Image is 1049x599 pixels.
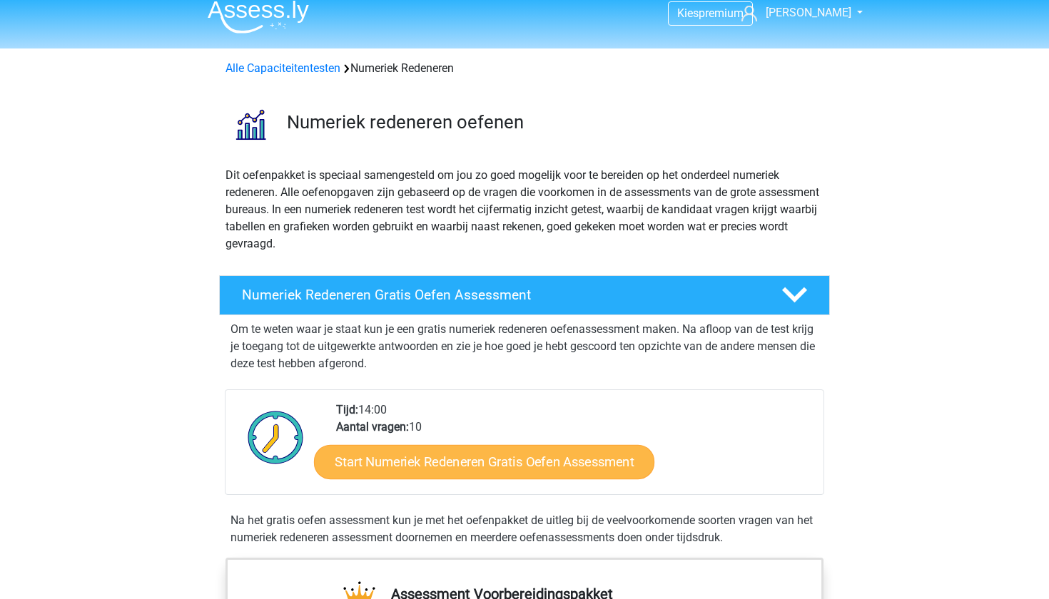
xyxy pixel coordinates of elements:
[766,6,851,19] span: [PERSON_NAME]
[225,61,340,75] a: Alle Capaciteitentesten
[225,167,824,252] p: Dit oefenpakket is speciaal samengesteld om jou zo goed mogelijk voor te bereiden op het onderdee...
[213,275,836,315] a: Numeriek Redeneren Gratis Oefen Assessment
[230,321,819,372] p: Om te weten waar je staat kun je een gratis numeriek redeneren oefenassessment maken. Na afloop v...
[669,4,752,23] a: Kiespremium
[736,4,853,21] a: [PERSON_NAME]
[240,401,312,473] img: Klok
[220,94,280,155] img: numeriek redeneren
[677,6,699,20] span: Kies
[225,512,824,546] div: Na het gratis oefen assessment kun je met het oefenpakket de uitleg bij de veelvoorkomende soorte...
[287,111,819,133] h3: Numeriek redeneren oefenen
[220,60,829,77] div: Numeriek Redeneren
[314,444,654,478] a: Start Numeriek Redeneren Gratis Oefen Assessment
[242,287,759,303] h4: Numeriek Redeneren Gratis Oefen Assessment
[699,6,744,20] span: premium
[336,403,358,416] b: Tijd:
[336,420,409,434] b: Aantal vragen:
[325,401,823,494] div: 14:00 10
